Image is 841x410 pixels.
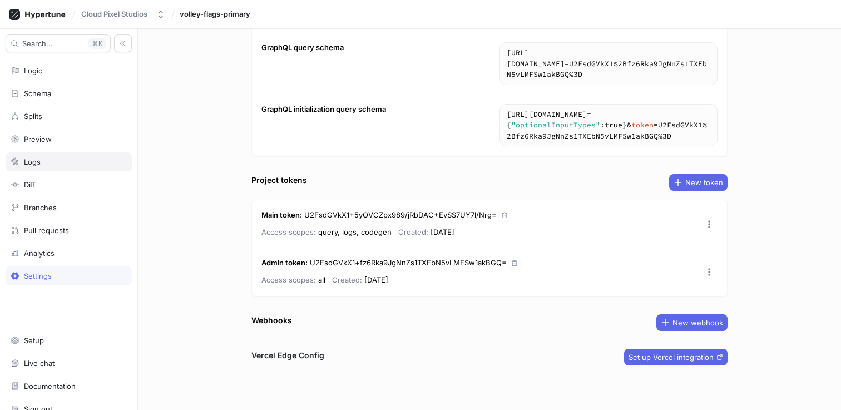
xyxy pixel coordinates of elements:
[261,228,316,236] span: Access scopes:
[251,174,307,186] div: Project tokens
[251,349,324,361] h3: Vercel Edge Config
[24,336,44,345] div: Setup
[261,273,325,286] p: all
[624,349,728,365] button: Set up Vercel integration
[24,180,36,189] div: Diff
[656,314,728,331] button: New webhook
[81,9,147,19] div: Cloud Pixel Studios
[310,258,507,267] span: U2FsdGVkX1+fz6Rka9JgNnZs1TXEbN5vLMFSw1akBGQ=
[669,174,728,191] button: New token
[398,228,428,236] span: Created:
[22,40,53,47] span: Search...
[500,43,717,85] textarea: [URL][DOMAIN_NAME]
[332,273,388,286] p: [DATE]
[24,135,52,144] div: Preview
[261,210,302,219] strong: Main token :
[24,359,55,368] div: Live chat
[24,249,55,258] div: Analytics
[304,210,497,219] span: U2FsdGVkX1+5yOVCZpx989/jRbDAC+EvSS7UY7l/Nrg=
[24,203,57,212] div: Branches
[24,89,51,98] div: Schema
[398,225,454,239] p: [DATE]
[261,104,386,115] div: GraphQL initialization query schema
[251,314,292,326] div: Webhooks
[77,5,170,23] button: Cloud Pixel Studios
[261,42,344,53] div: GraphQL query schema
[672,319,723,326] span: New webhook
[88,38,106,49] div: K
[24,382,76,391] div: Documentation
[261,275,316,284] span: Access scopes:
[6,34,111,52] button: Search...K
[261,225,392,239] p: query, logs, codegen
[24,271,52,280] div: Settings
[24,112,42,121] div: Splits
[24,66,42,75] div: Logic
[24,157,41,166] div: Logs
[500,105,717,146] textarea: https://[DOMAIN_NAME]/schema?body={"optionalInputTypes":true}&token=U2FsdGVkX1%2Bfz6Rka9JgNnZs1TX...
[332,275,362,284] span: Created:
[629,354,714,360] span: Set up Vercel integration
[685,179,723,186] span: New token
[6,377,132,396] a: Documentation
[180,10,250,18] span: volley-flags-primary
[24,226,69,235] div: Pull requests
[261,258,308,267] strong: Admin token :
